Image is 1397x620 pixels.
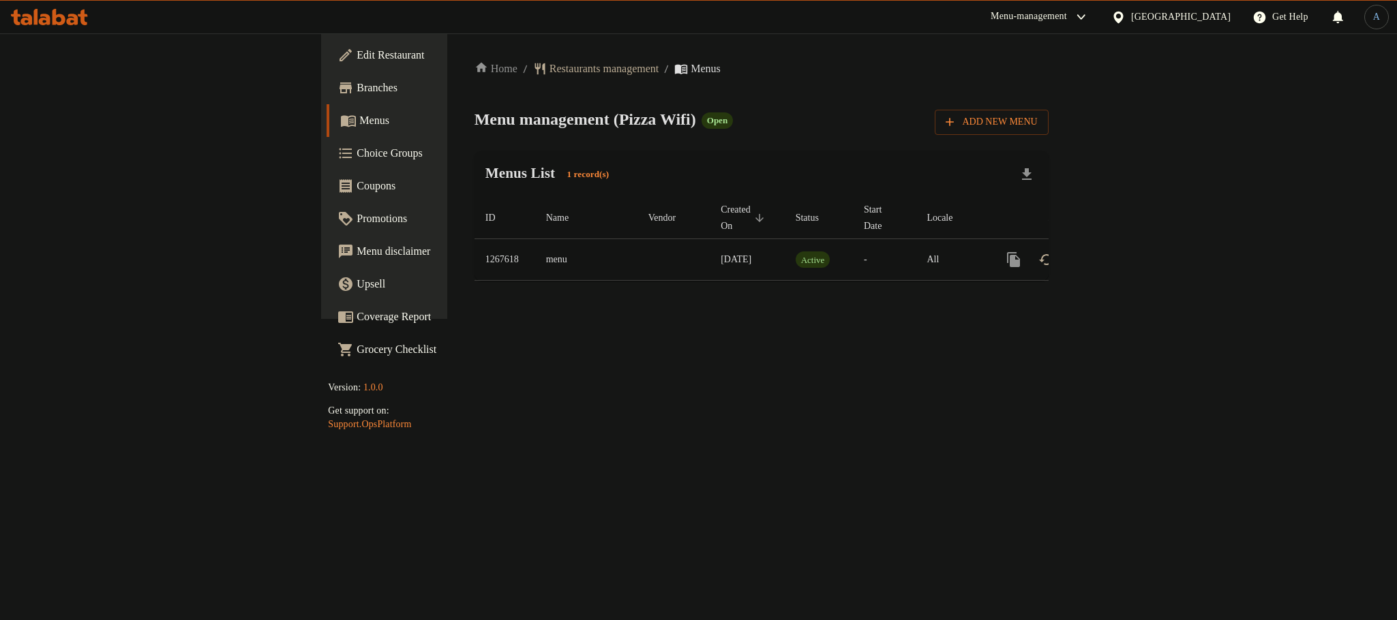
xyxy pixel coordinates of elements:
span: Menus [359,112,543,129]
div: Open [702,112,733,129]
span: ID [485,210,513,226]
a: Coupons [327,170,554,202]
span: Promotions [357,211,543,227]
a: Coverage Report [327,300,554,333]
table: enhanced table [475,198,1140,281]
span: Edit Restaurant [357,47,543,63]
span: A [1373,10,1380,25]
span: 1.0.0 [363,382,383,392]
a: Restaurants management [533,61,659,77]
span: [DATE] [721,254,751,264]
span: Open [702,114,733,126]
span: Locale [927,210,970,226]
a: Grocery Checklist [327,333,554,366]
span: Status [796,210,837,226]
span: Start Date [864,202,899,234]
span: Active [796,252,830,268]
a: Upsell [327,268,554,300]
div: Menu-management [991,9,1067,25]
td: menu [535,239,637,281]
button: Add New Menu [935,110,1048,135]
a: Branches [327,72,554,104]
a: Choice Groups [327,137,554,170]
td: All [916,239,987,281]
span: Version: [328,382,361,392]
span: Coverage Report [357,309,543,325]
span: Restaurants management [550,61,659,77]
span: Name [546,210,586,226]
a: Menus [327,104,554,137]
a: Support.OpsPlatform [328,419,411,429]
div: [GEOGRAPHIC_DATA] [1131,10,1231,25]
span: Vendor [648,210,693,226]
span: Add New Menu [946,114,1037,131]
button: more [997,243,1030,276]
span: Choice Groups [357,145,543,161]
li: / [664,61,669,77]
span: Upsell [357,276,543,292]
span: Menu disclaimer [357,243,543,260]
div: Export file [1010,158,1043,191]
a: Menu disclaimer [327,235,554,268]
button: Change Status [1030,243,1063,276]
div: Total records count [559,164,618,186]
span: Coupons [357,178,543,194]
span: Menu management ( Pizza Wifi ) [475,110,696,128]
span: 1 record(s) [559,168,618,181]
span: Menus [691,61,721,77]
th: Actions [987,198,1139,239]
td: - [853,239,916,281]
span: Get support on: [328,405,389,416]
span: Branches [357,80,543,96]
span: Grocery Checklist [357,341,543,358]
span: Created On [721,202,768,234]
nav: breadcrumb [475,61,1049,77]
a: Promotions [327,202,554,235]
h2: Menus List [485,163,618,185]
a: Edit Restaurant [327,39,554,72]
